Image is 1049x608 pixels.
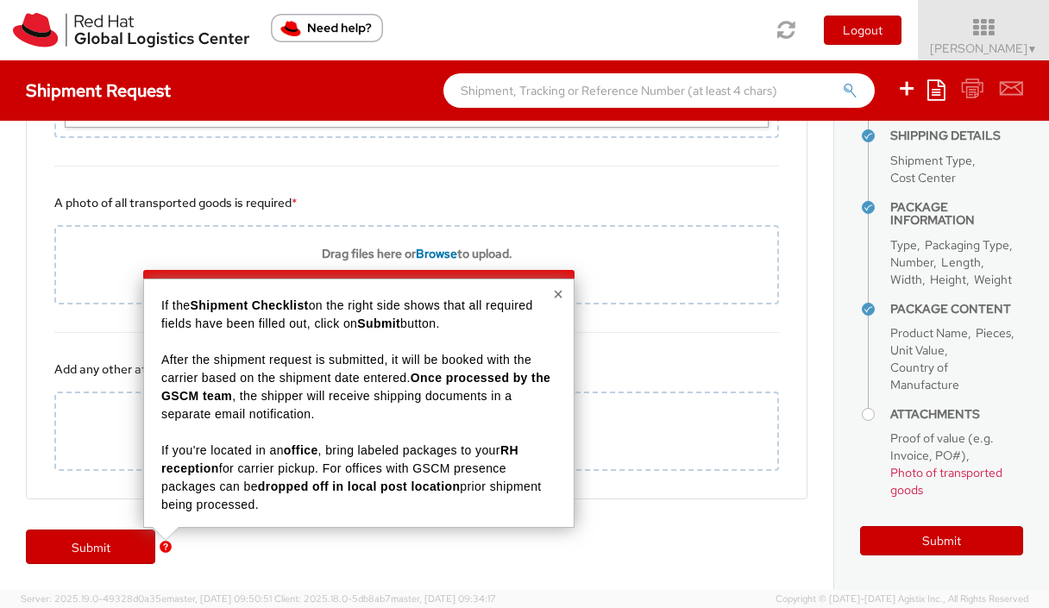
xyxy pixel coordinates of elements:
strong: Shipment Checklist [191,298,309,312]
span: Client: 2025.18.0-5db8ab7 [274,592,496,605]
a: Submit [26,530,155,564]
span: Photo of transported goods [890,465,1002,498]
span: Width [890,272,922,287]
b: Drag files here or to upload. [322,246,512,261]
span: Shipment Type [890,153,972,168]
span: master, [DATE] 09:50:51 [166,592,272,605]
span: , the shipper will receive shipping documents in a separate email notification. [161,389,516,421]
strong: dropped off in local post location [258,480,460,493]
span: ▼ [1027,42,1038,56]
span: Cost Center [890,170,956,185]
div: A photo of all transported goods is required [54,194,779,211]
span: master, [DATE] 09:34:17 [391,592,496,605]
h4: Shipping Details [890,129,1023,142]
span: If the [161,298,191,312]
strong: Submit [357,317,400,330]
div: Limit is 10 MB. Only pdf, png or jpeg. [56,268,777,284]
span: Number [890,254,933,270]
span: After the shipment request is submitted, it will be booked with the carrier based on the shipment... [161,353,535,385]
h4: Package Content [890,303,1023,316]
button: Need help? [271,14,383,42]
strong: office [284,443,318,457]
h4: Attachments [890,408,1023,421]
span: Height [930,272,966,287]
span: for carrier pickup. For offices with GSCM presence packages can be [161,461,510,493]
strong: Once processed by the GSCM team [161,371,555,403]
img: rh-logistics-00dfa346123c4ec078e1.svg [13,13,249,47]
span: Product Name [890,325,968,341]
input: Shipment, Tracking or Reference Number (at least 4 chars) [443,73,875,108]
div: Add any other attachments (e.g. photo of packaged shipment, event labels, etc.) [54,360,779,378]
button: Close [553,285,563,303]
span: Weight [974,272,1012,287]
span: Copyright © [DATE]-[DATE] Agistix Inc., All Rights Reserved [776,592,1028,606]
span: Proof of value (e.g. Invoice, PO#) [890,430,994,463]
span: on the right side shows that all required fields have been filled out, click on [161,298,537,330]
span: Packaging Type [925,237,1009,253]
span: Unit Value [890,342,945,358]
span: [PERSON_NAME] [930,41,1038,56]
span: Length [941,254,981,270]
span: Country of Manufacture [890,360,959,392]
span: , bring labeled packages to your [318,443,500,457]
span: Browse [416,246,457,261]
span: Type [890,237,917,253]
span: Pieces [976,325,1011,341]
h4: Shipment Request [26,81,171,100]
button: Logout [824,16,901,45]
h4: Package Information [890,201,1023,228]
span: If you're located in an [161,443,284,457]
span: button. [400,317,440,330]
button: Submit [860,526,1023,555]
div: Limit is 10 MB. Only pdf, png or jpeg. [56,435,777,450]
span: Server: 2025.19.0-49328d0a35e [21,592,272,605]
